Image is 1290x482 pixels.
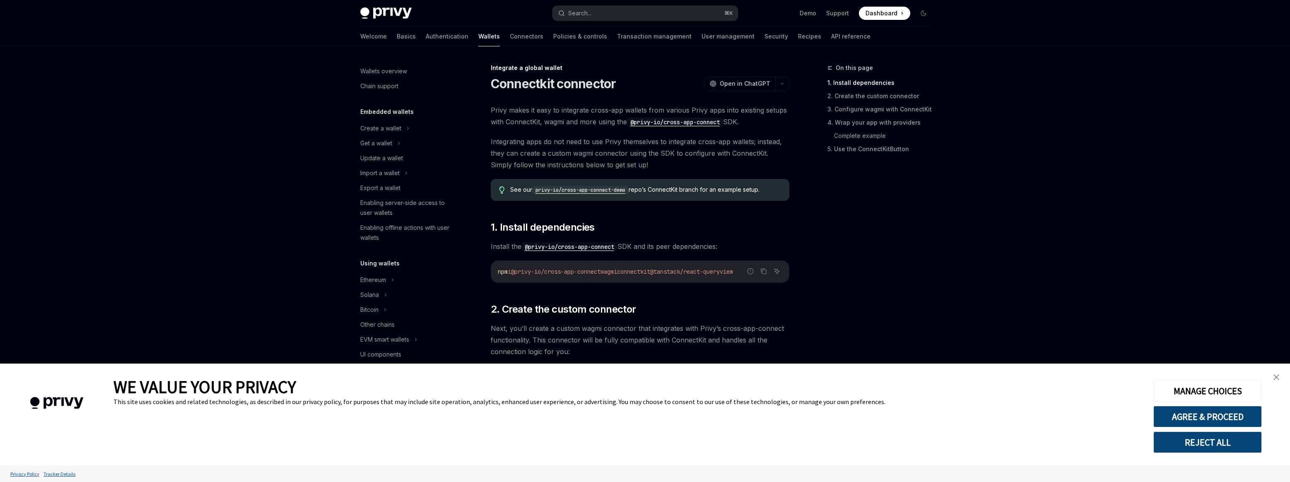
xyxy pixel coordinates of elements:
[354,64,460,79] a: Wallets overview
[354,317,460,332] a: Other chains
[491,104,789,128] span: Privy makes it easy to integrate cross-app wallets from various Privy apps into existing setups w...
[360,198,455,218] div: Enabling server-side access to user wallets
[354,181,460,195] a: Export a wallet
[836,63,873,73] span: On this page
[826,9,849,17] a: Support
[827,103,937,116] a: 3. Configure wagmi with ConnectKit
[113,398,1141,406] div: This site uses cookies and related technologies, as described in our privacy policy, for purposes...
[360,258,400,268] h5: Using wallets
[354,362,460,377] a: Whitelabel
[354,79,460,94] a: Chain support
[354,220,460,245] a: Enabling offline actions with user wallets
[360,7,412,19] img: dark logo
[552,6,738,21] button: Search...⌘K
[491,76,616,91] h1: Connectkit connector
[360,123,401,133] div: Create a wallet
[568,8,591,18] div: Search...
[831,27,870,46] a: API reference
[360,349,401,359] div: UI components
[360,27,387,46] a: Welcome
[360,223,455,243] div: Enabling offline actions with user wallets
[397,27,416,46] a: Basics
[8,467,41,481] a: Privacy Policy
[617,27,692,46] a: Transaction management
[724,10,733,17] span: ⌘ K
[827,76,937,89] a: 1. Install dependencies
[113,376,296,398] span: WE VALUE YOUR PRIVACY
[834,129,937,142] a: Complete example
[627,118,723,127] code: @privy-io/cross-app-connect
[12,385,101,421] img: company logo
[511,268,600,275] span: @privy-io/cross-app-connect
[360,153,403,163] div: Update a wallet
[508,268,511,275] span: i
[702,27,755,46] a: User management
[491,323,789,357] span: Next, you’ll create a custom wagmi connector that integrates with Privy’s cross-app-connect funct...
[499,186,505,194] svg: Tip
[360,320,395,330] div: Other chains
[360,275,386,285] div: Ethereum
[354,151,460,166] a: Update a wallet
[360,168,400,178] div: Import a wallet
[758,266,769,277] button: Copy the contents from the code block
[1153,380,1262,402] button: MANAGE CHOICES
[1273,374,1279,380] img: close banner
[491,221,595,234] span: 1. Install dependencies
[478,27,500,46] a: Wallets
[360,183,400,193] div: Export a wallet
[827,116,937,129] a: 4. Wrap your app with providers
[764,27,788,46] a: Security
[553,27,607,46] a: Policies & controls
[491,303,636,316] span: 2. Create the custom connector
[650,268,720,275] span: @tanstack/react-query
[745,266,756,277] button: Report incorrect code
[532,186,629,193] a: privy-io/cross-app-connect-demo
[627,118,723,126] a: @privy-io/cross-app-connect
[521,242,617,251] a: @privy-io/cross-app-connect
[720,80,770,88] span: Open in ChatGPT
[772,266,782,277] button: Ask AI
[720,268,733,275] span: viem
[532,186,629,194] code: privy-io/cross-app-connect-demo
[510,27,543,46] a: Connectors
[360,335,409,345] div: EVM smart wallets
[354,347,460,362] a: UI components
[360,290,379,300] div: Solana
[827,142,937,156] a: 5. Use the ConnectKitButton
[491,241,789,252] span: Install the SDK and its peer dependencies:
[360,138,392,148] div: Get a wallet
[360,66,407,76] div: Wallets overview
[491,64,789,72] div: Integrate a global wallet
[800,9,816,17] a: Demo
[360,305,379,315] div: Bitcoin
[510,186,781,194] span: See our repo’s ConnectKit branch for an example setup.
[917,7,930,20] button: Toggle dark mode
[859,7,910,20] a: Dashboard
[704,77,775,91] button: Open in ChatGPT
[866,9,897,17] span: Dashboard
[798,27,821,46] a: Recipes
[491,136,789,171] span: Integrating apps do not need to use Privy themselves to integrate cross-app wallets; instead, the...
[354,195,460,220] a: Enabling server-side access to user wallets
[360,107,414,117] h5: Embedded wallets
[41,467,77,481] a: Tracker Details
[1268,369,1285,386] a: close banner
[360,81,398,91] div: Chain support
[498,268,508,275] span: npm
[827,89,937,103] a: 2. Create the custom connector
[1153,431,1262,453] button: REJECT ALL
[1153,406,1262,427] button: AGREE & PROCEED
[426,27,468,46] a: Authentication
[600,268,617,275] span: wagmi
[617,268,650,275] span: connectkit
